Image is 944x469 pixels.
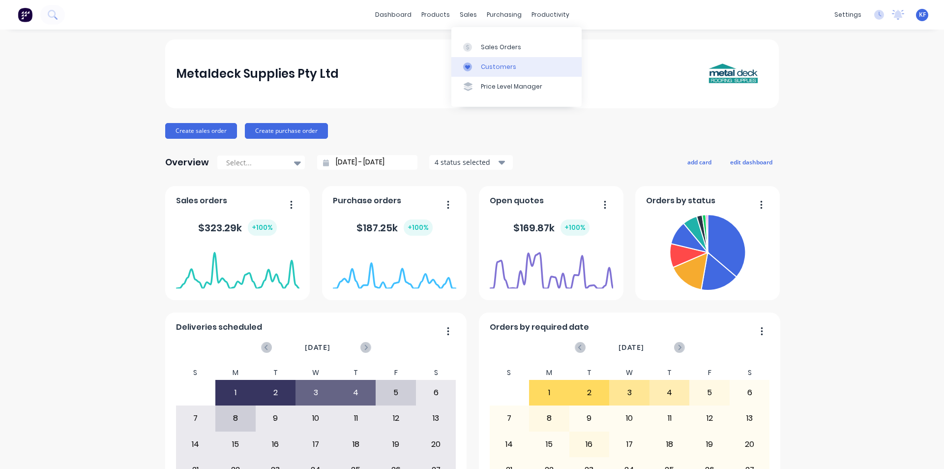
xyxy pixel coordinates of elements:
[336,380,376,405] div: 4
[482,7,527,22] div: purchasing
[336,432,376,457] div: 18
[690,406,729,431] div: 12
[198,219,277,236] div: $ 323.29k
[216,380,255,405] div: 1
[376,406,415,431] div: 12
[451,37,582,57] a: Sales Orders
[530,432,569,457] div: 15
[216,406,255,431] div: 8
[296,380,335,405] div: 3
[730,380,769,405] div: 6
[376,366,416,380] div: F
[481,63,516,71] div: Customers
[481,43,521,52] div: Sales Orders
[416,7,455,22] div: products
[336,366,376,380] div: T
[416,432,456,457] div: 20
[305,342,330,353] span: [DATE]
[416,380,456,405] div: 6
[609,366,649,380] div: W
[570,432,609,457] div: 16
[176,195,227,207] span: Sales orders
[455,7,482,22] div: sales
[690,380,729,405] div: 5
[256,432,295,457] div: 16
[176,64,339,84] div: Metaldeck Supplies Pty Ltd
[481,82,542,91] div: Price Level Manager
[570,406,609,431] div: 9
[681,156,718,168] button: add card
[490,406,529,431] div: 7
[560,219,590,236] div: + 100 %
[256,366,296,380] div: T
[650,406,689,431] div: 11
[165,123,237,139] button: Create sales order
[569,366,610,380] div: T
[333,195,401,207] span: Purchase orders
[490,195,544,207] span: Open quotes
[245,123,328,139] button: Create purchase order
[724,156,779,168] button: edit dashboard
[296,432,335,457] div: 17
[730,432,769,457] div: 20
[248,219,277,236] div: + 100 %
[295,366,336,380] div: W
[530,406,569,431] div: 8
[376,380,415,405] div: 5
[527,7,574,22] div: productivity
[296,406,335,431] div: 10
[570,380,609,405] div: 2
[690,432,729,457] div: 19
[699,57,768,91] img: Metaldeck Supplies Pty Ltd
[490,432,529,457] div: 14
[451,77,582,96] a: Price Level Manager
[435,157,497,167] div: 4 status selected
[919,10,926,19] span: KF
[530,380,569,405] div: 1
[650,380,689,405] div: 4
[215,366,256,380] div: M
[176,321,262,333] span: Deliveries scheduled
[18,7,32,22] img: Factory
[610,380,649,405] div: 3
[730,406,769,431] div: 13
[176,406,215,431] div: 7
[336,406,376,431] div: 11
[610,432,649,457] div: 17
[416,406,456,431] div: 13
[490,321,589,333] span: Orders by required date
[416,366,456,380] div: S
[404,219,433,236] div: + 100 %
[829,7,866,22] div: settings
[429,155,513,170] button: 4 status selected
[650,432,689,457] div: 18
[619,342,644,353] span: [DATE]
[529,366,569,380] div: M
[376,432,415,457] div: 19
[176,432,215,457] div: 14
[176,366,216,380] div: S
[689,366,730,380] div: F
[513,219,590,236] div: $ 169.87k
[451,57,582,77] a: Customers
[370,7,416,22] a: dashboard
[489,366,530,380] div: S
[256,406,295,431] div: 9
[649,366,690,380] div: T
[646,195,715,207] span: Orders by status
[256,380,295,405] div: 2
[165,153,209,172] div: Overview
[610,406,649,431] div: 10
[730,366,770,380] div: S
[356,219,433,236] div: $ 187.25k
[216,432,255,457] div: 15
